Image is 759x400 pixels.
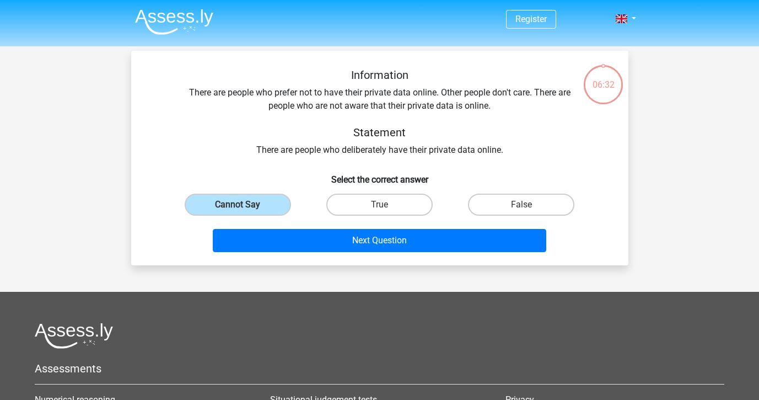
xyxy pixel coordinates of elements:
[135,9,213,35] img: Assessly
[213,229,546,252] button: Next Question
[583,64,624,92] div: 06:32
[35,323,113,349] img: Assessly logo
[184,126,575,139] h5: Statement
[326,194,433,216] label: True
[35,362,724,375] h5: Assessments
[184,68,575,82] h5: Information
[185,194,291,216] label: Cannot Say
[149,166,611,185] h6: Select the correct answer
[149,68,611,157] div: There are people who prefer not to have their private data online. Other people don't care. There...
[468,194,574,216] label: False
[515,14,547,24] a: Register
